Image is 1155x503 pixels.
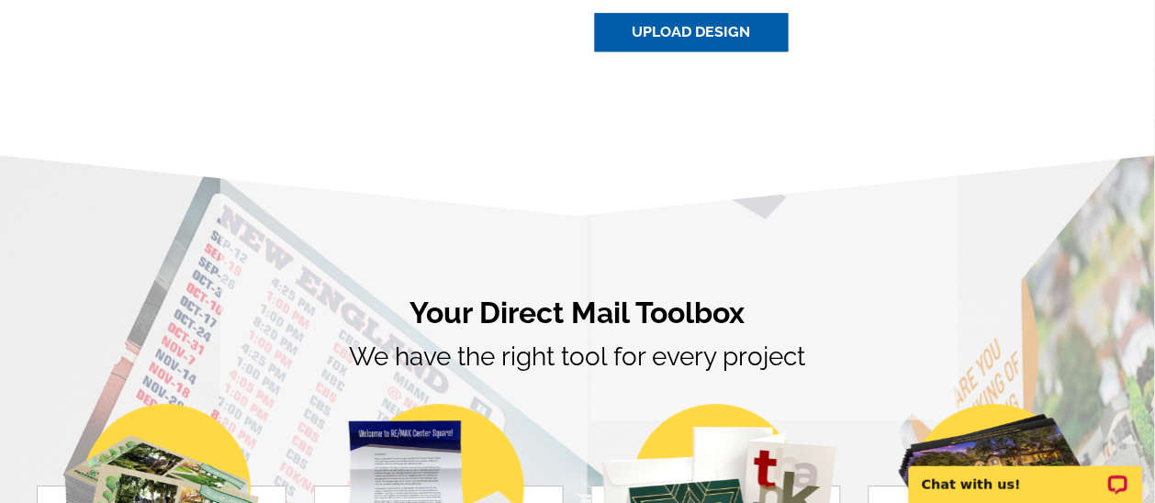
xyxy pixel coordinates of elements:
[897,445,1155,503] iframe: LiveChat chat widget
[37,338,1118,427] p: We have the right tool for every project
[595,13,789,51] a: Upload Design
[37,296,1118,330] h2: Your Direct Mail Toolbox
